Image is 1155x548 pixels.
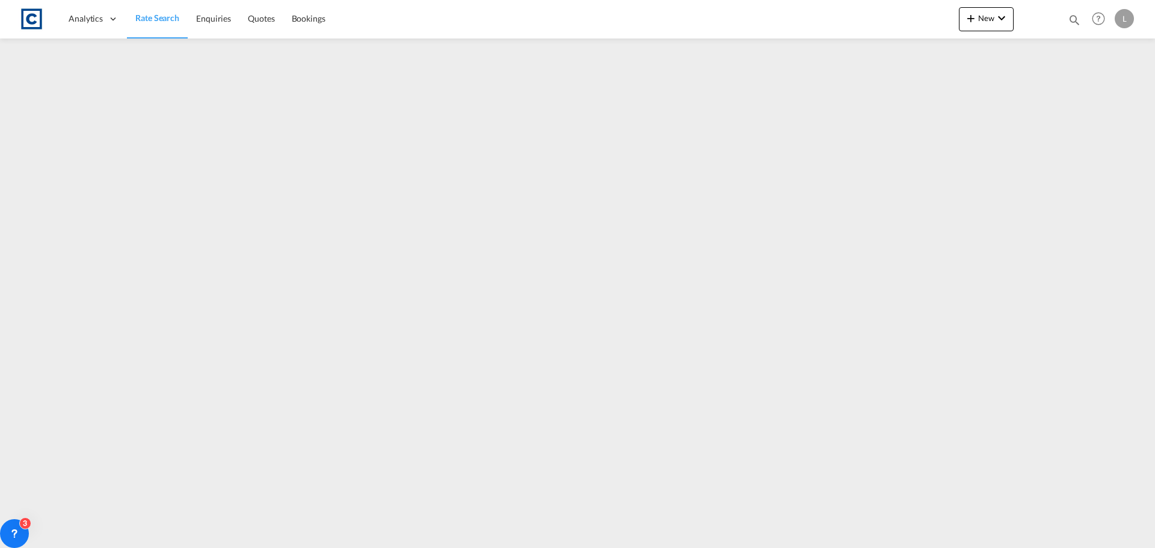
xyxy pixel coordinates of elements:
[994,11,1009,25] md-icon: icon-chevron-down
[292,13,325,23] span: Bookings
[1068,13,1081,26] md-icon: icon-magnify
[964,13,1009,23] span: New
[1115,9,1134,28] div: L
[18,5,45,32] img: 1fdb9190129311efbfaf67cbb4249bed.jpeg
[196,13,231,23] span: Enquiries
[1088,8,1109,29] span: Help
[964,11,978,25] md-icon: icon-plus 400-fg
[959,7,1014,31] button: icon-plus 400-fgNewicon-chevron-down
[248,13,274,23] span: Quotes
[135,13,179,23] span: Rate Search
[1088,8,1115,30] div: Help
[1068,13,1081,31] div: icon-magnify
[69,13,103,25] span: Analytics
